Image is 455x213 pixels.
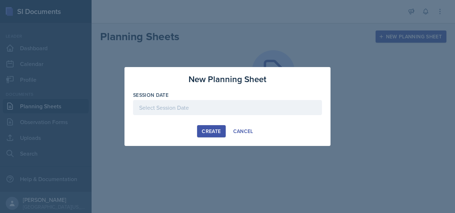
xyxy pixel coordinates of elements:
[133,91,168,99] label: Session Date
[202,128,221,134] div: Create
[189,73,266,86] h3: New Planning Sheet
[233,128,253,134] div: Cancel
[229,125,258,137] button: Cancel
[197,125,225,137] button: Create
